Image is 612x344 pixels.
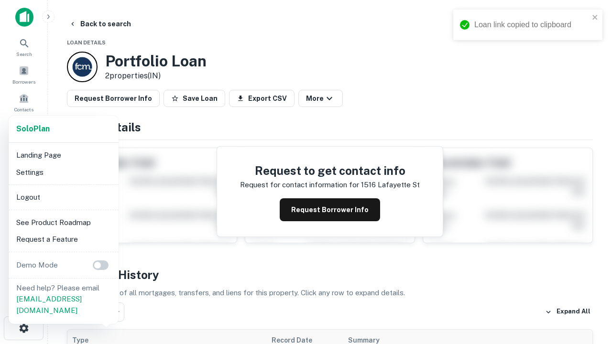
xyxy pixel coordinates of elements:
[12,259,62,271] p: Demo Mode
[12,214,115,231] li: See Product Roadmap
[564,237,612,283] iframe: Chat Widget
[12,189,115,206] li: Logout
[16,282,111,316] p: Need help? Please email
[12,231,115,248] li: Request a Feature
[592,13,599,22] button: close
[12,147,115,164] li: Landing Page
[16,124,50,133] strong: Solo Plan
[12,164,115,181] li: Settings
[16,295,82,314] a: [EMAIL_ADDRESS][DOMAIN_NAME]
[474,19,589,31] div: Loan link copied to clipboard
[16,123,50,135] a: SoloPlan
